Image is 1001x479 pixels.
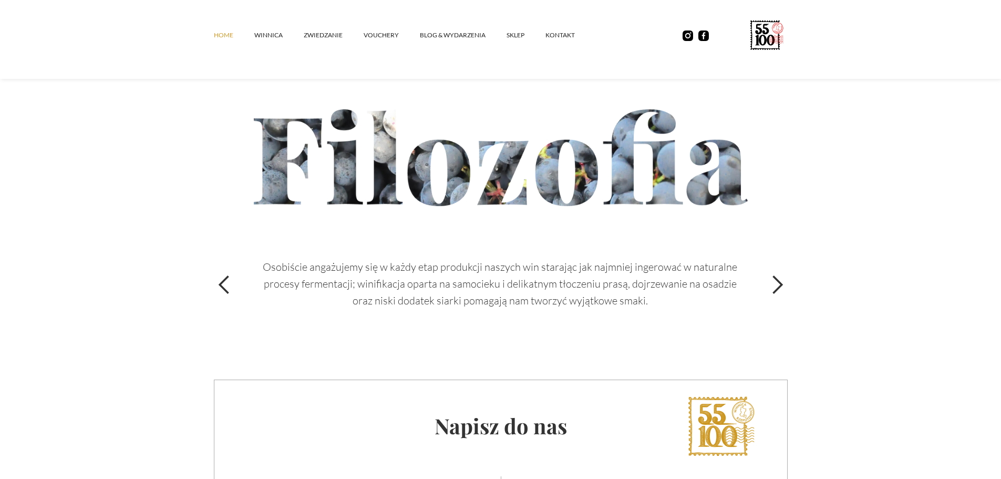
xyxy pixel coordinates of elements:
div: 4 of 4 [214,206,788,364]
div: Show slide 3 of 4 [502,348,510,355]
a: kontakt [545,19,596,51]
div: Show slide 4 of 4 [513,348,520,355]
div: Show slide 2 of 4 [492,348,499,355]
h2: Napisz do nas [214,412,787,440]
div: next slide [746,206,788,364]
a: Home [214,19,254,51]
div: Show slide 1 of 4 [481,348,489,355]
p: Osobiście angażujemy się w każdy etap produkcji naszych win starając jak najmniej ingerować w nat... [258,238,742,330]
a: vouchery [364,19,420,51]
a: winnica [254,19,304,51]
a: ZWIEDZANIE [304,19,364,51]
a: Blog & Wydarzenia [420,19,507,51]
div: previous slide [214,206,256,364]
a: SKLEP [507,19,545,51]
div: carousel [214,206,788,364]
